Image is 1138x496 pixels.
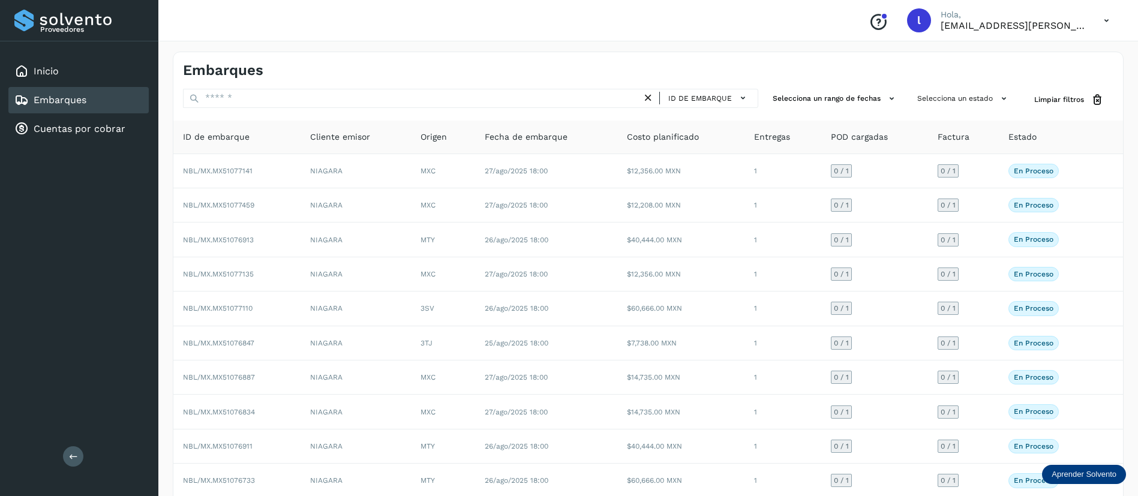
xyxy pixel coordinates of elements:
[485,201,548,209] span: 27/ago/2025 18:00
[485,476,548,485] span: 26/ago/2025 18:00
[665,89,753,107] button: ID de embarque
[183,131,250,143] span: ID de embarque
[1014,235,1053,244] p: En proceso
[912,89,1015,109] button: Selecciona un estado
[183,62,263,79] h4: Embarques
[411,188,475,223] td: MXC
[744,291,821,326] td: 1
[834,339,849,347] span: 0 / 1
[183,339,254,347] span: NBL/MX.MX51076847
[411,154,475,188] td: MXC
[34,123,125,134] a: Cuentas por cobrar
[301,395,411,429] td: NIAGARA
[40,25,144,34] p: Proveedores
[941,305,956,312] span: 0 / 1
[183,236,254,244] span: NBL/MX.MX51076913
[301,360,411,395] td: NIAGARA
[617,154,744,188] td: $12,356.00 MXN
[1014,270,1053,278] p: En proceso
[183,442,253,450] span: NBL/MX.MX51076911
[1052,470,1116,479] p: Aprender Solvento
[485,304,548,312] span: 26/ago/2025 18:00
[1014,373,1053,381] p: En proceso
[941,10,1085,20] p: Hola,
[1025,89,1113,111] button: Limpiar filtros
[617,429,744,464] td: $40,444.00 MXN
[744,395,821,429] td: 1
[941,408,956,416] span: 0 / 1
[485,270,548,278] span: 27/ago/2025 18:00
[301,257,411,291] td: NIAGARA
[301,223,411,257] td: NIAGARA
[8,116,149,142] div: Cuentas por cobrar
[1014,304,1053,312] p: En proceso
[183,167,253,175] span: NBL/MX.MX51077141
[938,131,969,143] span: Factura
[941,443,956,450] span: 0 / 1
[485,339,548,347] span: 25/ago/2025 18:00
[301,188,411,223] td: NIAGARA
[1014,167,1053,175] p: En proceso
[411,360,475,395] td: MXC
[744,326,821,360] td: 1
[834,408,849,416] span: 0 / 1
[411,429,475,464] td: MTY
[744,223,821,257] td: 1
[421,131,447,143] span: Origen
[411,223,475,257] td: MTY
[744,429,821,464] td: 1
[617,223,744,257] td: $40,444.00 MXN
[941,270,956,278] span: 0 / 1
[941,20,1085,31] p: lauraamalia.castillo@xpertal.com
[1014,407,1053,416] p: En proceso
[834,167,849,175] span: 0 / 1
[1014,339,1053,347] p: En proceso
[834,374,849,381] span: 0 / 1
[1042,465,1126,484] div: Aprender Solvento
[617,360,744,395] td: $14,735.00 MXN
[411,291,475,326] td: 3SV
[301,326,411,360] td: NIAGARA
[834,202,849,209] span: 0 / 1
[834,305,849,312] span: 0 / 1
[617,326,744,360] td: $7,738.00 MXN
[941,202,956,209] span: 0 / 1
[1034,94,1084,105] span: Limpiar filtros
[301,154,411,188] td: NIAGARA
[301,429,411,464] td: NIAGARA
[617,257,744,291] td: $12,356.00 MXN
[744,360,821,395] td: 1
[941,374,956,381] span: 0 / 1
[834,477,849,484] span: 0 / 1
[485,442,548,450] span: 26/ago/2025 18:00
[183,201,254,209] span: NBL/MX.MX51077459
[411,326,475,360] td: 3TJ
[301,291,411,326] td: NIAGARA
[941,339,956,347] span: 0 / 1
[485,167,548,175] span: 27/ago/2025 18:00
[1014,442,1053,450] p: En proceso
[668,93,732,104] span: ID de embarque
[485,236,548,244] span: 26/ago/2025 18:00
[941,167,956,175] span: 0 / 1
[744,188,821,223] td: 1
[183,476,255,485] span: NBL/MX.MX51076733
[627,131,699,143] span: Costo planificado
[1014,201,1053,209] p: En proceso
[183,373,255,381] span: NBL/MX.MX51076887
[1014,476,1053,485] p: En proceso
[744,154,821,188] td: 1
[941,236,956,244] span: 0 / 1
[34,94,86,106] a: Embarques
[485,131,568,143] span: Fecha de embarque
[411,257,475,291] td: MXC
[941,477,956,484] span: 0 / 1
[411,395,475,429] td: MXC
[617,291,744,326] td: $60,666.00 MXN
[754,131,790,143] span: Entregas
[183,304,253,312] span: NBL/MX.MX51077110
[8,58,149,85] div: Inicio
[831,131,888,143] span: POD cargadas
[310,131,370,143] span: Cliente emisor
[183,408,255,416] span: NBL/MX.MX51076834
